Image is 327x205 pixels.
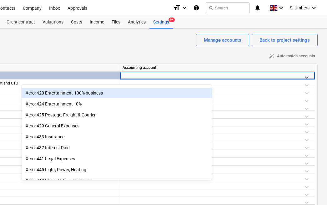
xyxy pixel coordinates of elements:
span: 9+ [169,18,175,22]
div: Xero: 437 Interest Paid [22,143,212,153]
a: Valuations [39,16,67,28]
div: Back to project settings [259,36,310,44]
div: Xero: 433 Insurance [22,132,212,142]
a: Files [108,16,124,28]
div: Manage accounts [204,36,241,44]
iframe: Chat Widget [296,175,327,205]
div: Xero: 441 Legal Expenses [22,154,212,164]
a: Analytics [124,16,149,28]
div: Xero: 429 General Expenses [22,121,212,131]
div: Xero: 420 Entertainment-100% business [22,88,212,98]
div: Settings [149,16,173,28]
a: Client contract [3,16,39,28]
a: Settings9+ [149,16,173,28]
div: Xero: 445 Light, Power, Heating [22,165,212,175]
div: Xero: 425 Postage, Freight & Courier [22,110,212,120]
button: Back to project settings [252,34,318,46]
i: keyboard_arrow_down [277,4,285,12]
span: S. Umbers [290,5,309,10]
i: keyboard_arrow_down [310,4,318,12]
a: Income [86,16,108,28]
i: notifications [254,4,261,12]
div: Accounting account [120,64,315,72]
i: format_size [173,4,181,12]
span: search [209,5,214,10]
div: Xero: 449 Motor Vehicle Expenses [22,176,212,186]
button: Manage accounts [196,34,249,46]
button: Auto match accounts [266,51,318,61]
a: Costs [67,16,86,28]
div: Xero: 424 Entertainment - 0% [22,99,212,109]
i: Knowledge base [193,4,199,12]
i: keyboard_arrow_down [181,4,188,12]
span: Auto match accounts [269,53,315,60]
button: Search [206,3,249,13]
span: auto_fix_high [269,53,274,59]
